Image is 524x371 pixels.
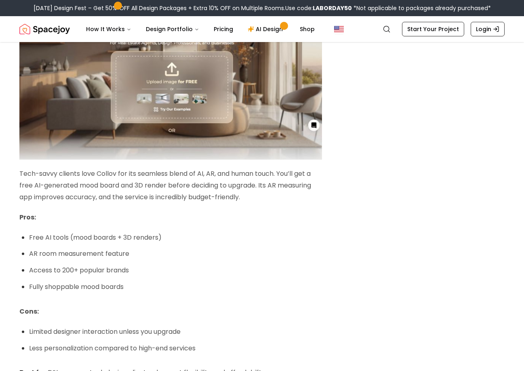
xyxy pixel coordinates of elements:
b: LABORDAY50 [313,4,352,12]
img: Spacejoy Logo [19,21,70,37]
div: [DATE] Design Fest – Get 50% OFF All Design Packages + Extra 10% OFF on Multiple Rooms. [34,4,491,12]
button: Design Portfolio [139,21,206,37]
p: Tech-savvy clients love Collov for its seamless blend of AI, AR, and human touch. You’ll get a fr... [19,168,322,203]
a: Start Your Project [402,22,464,36]
p: Free AI tools (mood boards + 3D renders) [29,232,322,244]
span: *Not applicable to packages already purchased* [352,4,491,12]
nav: Global [19,16,505,42]
a: Spacejoy [19,21,70,37]
p: Less personalization compared to high-end services [29,343,322,354]
p: AR room measurement feature [29,248,322,260]
a: AI Design [241,21,292,37]
a: Pricing [207,21,240,37]
img: United States [334,24,344,34]
strong: Cons: [19,307,39,316]
p: Access to 200+ popular brands [29,265,322,276]
span: Use code: [285,4,352,12]
nav: Main [80,21,321,37]
p: Fully shoppable mood boards [29,281,322,293]
a: Shop [293,21,321,37]
a: Login [471,22,505,36]
button: How It Works [80,21,138,37]
p: Limited designer interaction unless you upgrade [29,326,322,338]
strong: Pros: [19,213,36,222]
